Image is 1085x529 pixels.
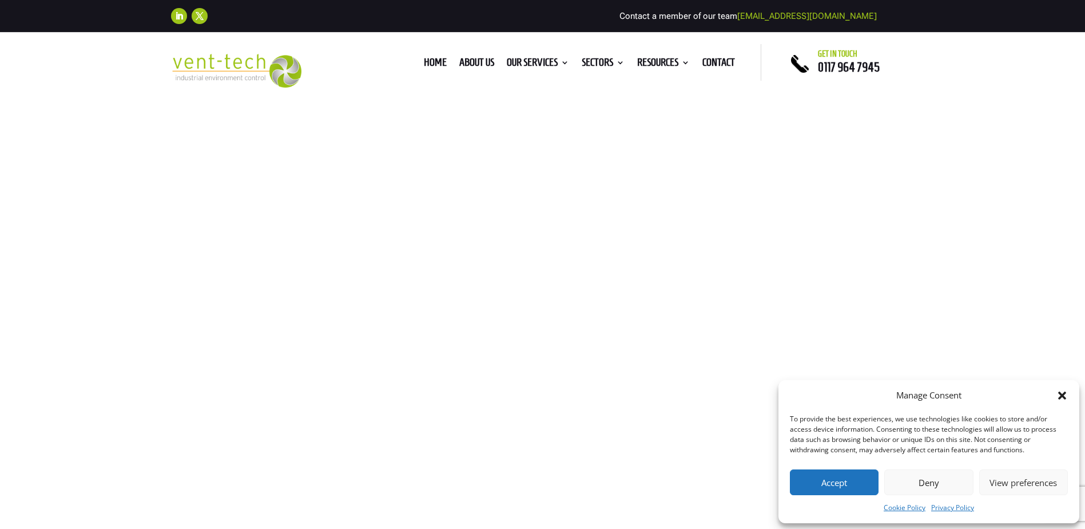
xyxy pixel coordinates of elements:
[171,54,302,88] img: 2023-09-27T08_35_16.549ZVENT-TECH---Clear-background
[637,58,690,71] a: Resources
[931,501,974,515] a: Privacy Policy
[702,58,735,71] a: Contact
[896,389,961,402] div: Manage Consent
[619,11,877,21] span: Contact a member of our team
[171,8,187,24] a: Follow on LinkedIn
[1056,390,1068,401] div: Close dialog
[884,469,973,495] button: Deny
[192,8,208,24] a: Follow on X
[790,469,879,495] button: Accept
[818,60,880,74] a: 0117 964 7945
[424,58,447,71] a: Home
[979,469,1068,495] button: View preferences
[737,11,877,21] a: [EMAIL_ADDRESS][DOMAIN_NAME]
[507,58,569,71] a: Our Services
[582,58,625,71] a: Sectors
[790,414,1067,455] div: To provide the best experiences, we use technologies like cookies to store and/or access device i...
[459,58,494,71] a: About us
[884,501,925,515] a: Cookie Policy
[818,49,857,58] span: Get in touch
